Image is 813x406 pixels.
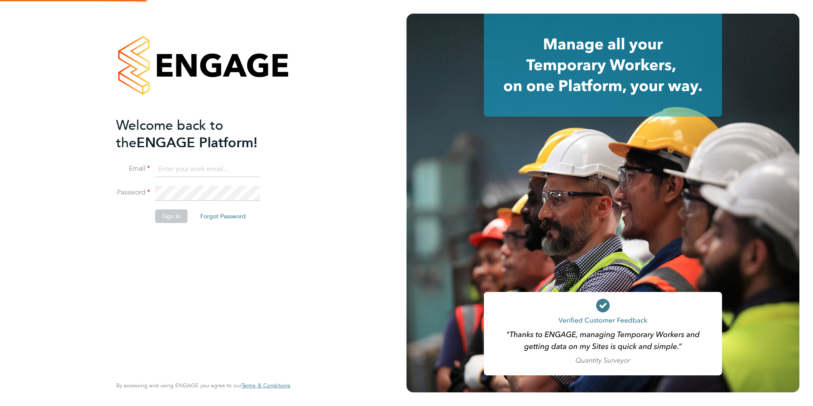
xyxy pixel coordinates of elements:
a: Terms & Conditions [242,382,290,389]
span: Terms & Conditions [242,382,290,389]
button: Sign In [155,209,188,223]
label: Password [116,188,150,197]
input: Enter your work email... [155,162,260,177]
span: Welcome back to the [116,117,223,151]
span: By accessing and using ENGAGE you agree to our [116,382,290,389]
button: Forgot Password [193,209,253,223]
label: Email [116,164,150,173]
h2: ENGAGE Platform! [116,117,282,152]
